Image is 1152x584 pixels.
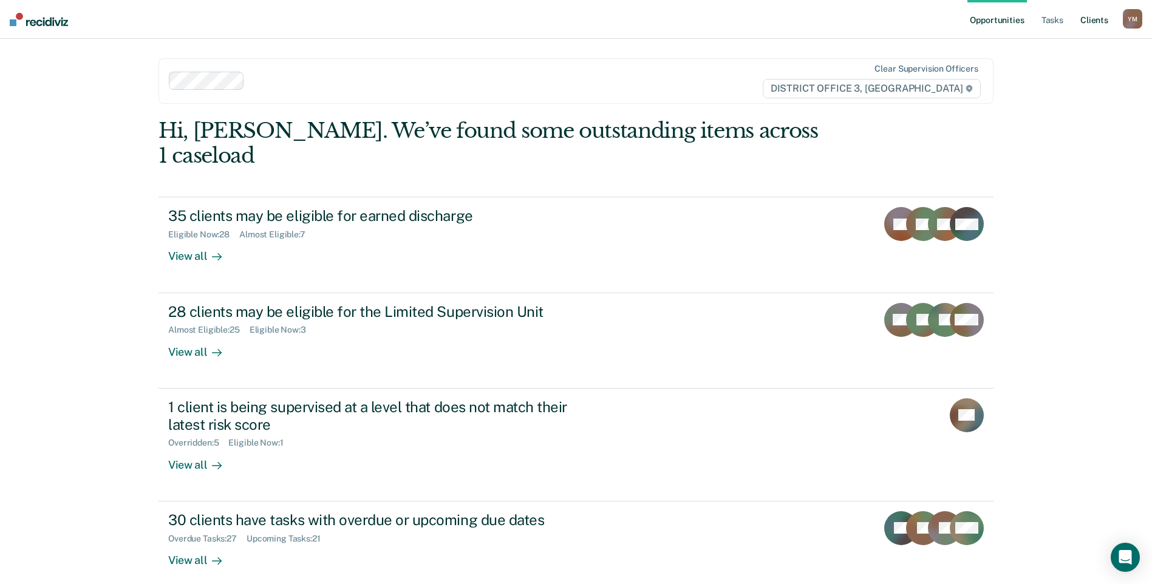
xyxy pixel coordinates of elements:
[168,335,236,359] div: View all
[168,207,595,225] div: 35 clients may be eligible for earned discharge
[168,325,250,335] div: Almost Eligible : 25
[168,511,595,529] div: 30 clients have tasks with overdue or upcoming due dates
[168,438,228,448] div: Overridden : 5
[168,398,595,433] div: 1 client is being supervised at a level that does not match their latest risk score
[763,79,981,98] span: DISTRICT OFFICE 3, [GEOGRAPHIC_DATA]
[1111,543,1140,572] div: Open Intercom Messenger
[228,438,293,448] div: Eligible Now : 1
[168,240,236,263] div: View all
[168,229,239,240] div: Eligible Now : 28
[158,293,994,389] a: 28 clients may be eligible for the Limited Supervision UnitAlmost Eligible:25Eligible Now:3View all
[1123,9,1142,29] div: Y M
[247,534,330,544] div: Upcoming Tasks : 21
[10,13,68,26] img: Recidiviz
[874,64,978,74] div: Clear supervision officers
[158,389,994,501] a: 1 client is being supervised at a level that does not match their latest risk scoreOverridden:5El...
[1123,9,1142,29] button: YM
[168,543,236,567] div: View all
[168,303,595,321] div: 28 clients may be eligible for the Limited Supervision Unit
[158,118,827,168] div: Hi, [PERSON_NAME]. We’ve found some outstanding items across 1 caseload
[250,325,316,335] div: Eligible Now : 3
[168,534,247,544] div: Overdue Tasks : 27
[239,229,315,240] div: Almost Eligible : 7
[158,197,994,293] a: 35 clients may be eligible for earned dischargeEligible Now:28Almost Eligible:7View all
[168,448,236,472] div: View all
